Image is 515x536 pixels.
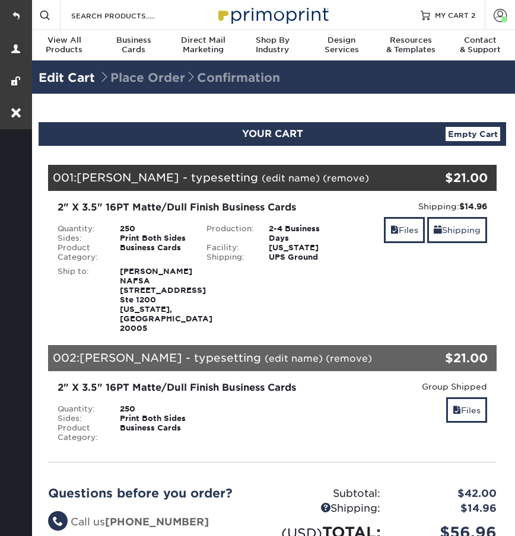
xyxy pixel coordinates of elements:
span: [PERSON_NAME] - typesetting [77,171,258,184]
a: View AllProducts [30,30,99,62]
div: Sides: [49,234,111,243]
div: & Templates [376,36,446,55]
a: Files [384,217,425,243]
div: 250 [111,224,198,234]
div: 2" X 3.5" 16PT Matte/Dull Finish Business Cards [58,200,338,215]
span: Direct Mail [169,36,238,45]
strong: $14.96 [459,202,487,211]
a: Shipping [427,217,487,243]
span: Resources [376,36,446,45]
div: Services [307,36,376,55]
span: Shop By [238,36,307,45]
div: Product Category: [49,243,111,262]
span: Contact [446,36,515,45]
img: Primoprint [213,2,332,27]
div: 250 [111,404,198,414]
div: Product Category: [49,423,111,442]
div: Subtotal: [272,486,389,502]
div: Facility: [198,243,260,253]
div: Print Both Sides [111,234,198,243]
a: BusinessCards [99,30,169,62]
span: YOUR CART [242,128,303,139]
span: files [453,406,461,415]
div: Sides: [49,414,111,423]
div: Business Cards [111,243,198,262]
div: Shipping: [272,501,389,516]
div: $42.00 [389,486,506,502]
a: DesignServices [307,30,376,62]
h2: Questions before you order? [48,486,263,500]
input: SEARCH PRODUCTS..... [70,8,186,23]
div: $21.00 [422,349,488,367]
div: 2-4 Business Days [260,224,347,243]
span: [PERSON_NAME] - typesetting [80,351,261,364]
strong: [PHONE_NUMBER] [105,516,209,528]
div: $14.96 [389,501,506,516]
strong: [PERSON_NAME] NAFSA [STREET_ADDRESS] Ste 1200 [US_STATE], [GEOGRAPHIC_DATA] 20005 [120,267,212,333]
div: Cards [99,36,169,55]
a: Empty Cart [446,127,500,141]
a: Resources& Templates [376,30,446,62]
div: Quantity: [49,224,111,234]
a: Files [446,397,487,423]
a: (remove) [326,353,372,364]
div: Shipping: [356,200,487,212]
a: Direct MailMarketing [169,30,238,62]
div: UPS Ground [260,253,347,262]
li: Call us [48,515,263,530]
div: 001: [48,165,422,191]
div: Business Cards [111,423,198,442]
a: (remove) [323,173,369,184]
div: Quantity: [49,404,111,414]
span: Business [99,36,169,45]
a: (edit name) [265,353,323,364]
div: Print Both Sides [111,414,198,423]
div: Products [30,36,99,55]
div: & Support [446,36,515,55]
div: 002: [48,345,422,371]
span: View All [30,36,99,45]
div: Production: [198,224,260,243]
span: Design [307,36,376,45]
div: Group Shipped [356,381,487,393]
div: $21.00 [422,169,488,187]
span: MY CART [435,10,469,20]
div: Marketing [169,36,238,55]
div: Industry [238,36,307,55]
span: shipping [434,225,442,235]
span: files [390,225,399,235]
a: (edit name) [262,173,320,184]
a: Contact& Support [446,30,515,62]
div: Ship to: [49,267,111,333]
div: 2" X 3.5" 16PT Matte/Dull Finish Business Cards [58,381,338,395]
a: Edit Cart [39,71,95,85]
a: Shop ByIndustry [238,30,307,62]
div: [US_STATE] [260,243,347,253]
span: 2 [471,11,475,19]
span: Place Order Confirmation [98,71,280,85]
div: Shipping: [198,253,260,262]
